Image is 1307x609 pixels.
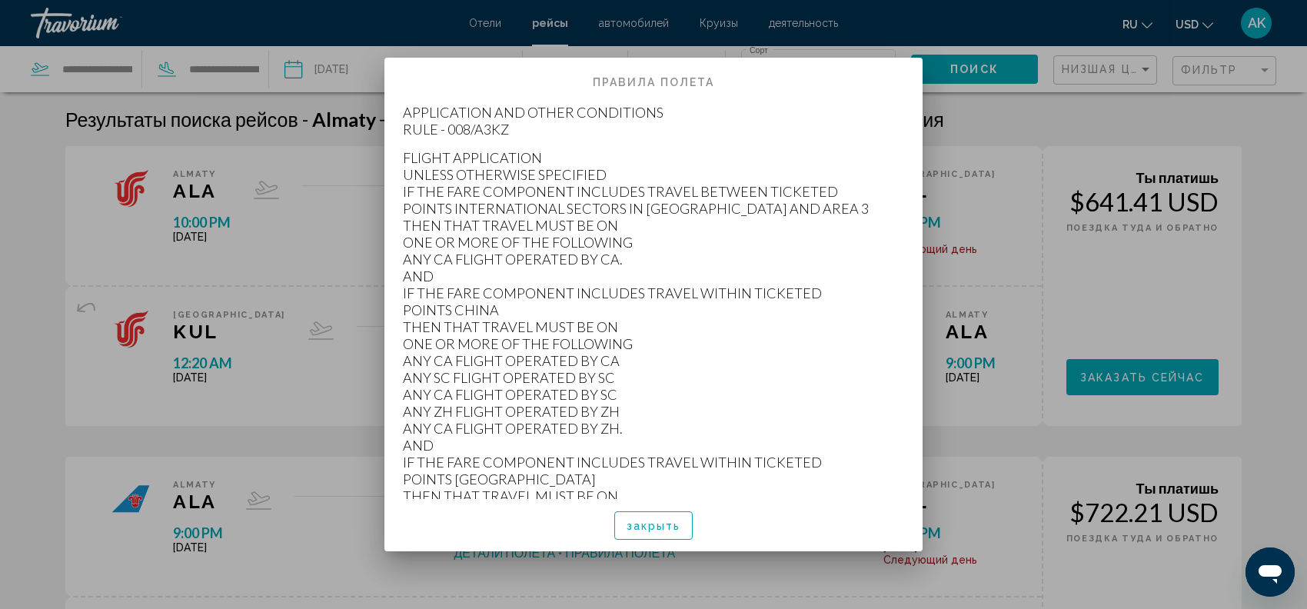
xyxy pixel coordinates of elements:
[614,511,693,540] button: закрыть
[403,104,904,138] p: APPLICATION AND OTHER CONDITIONS RULE - 008/A3KZ
[403,76,904,88] h2: Правила полета
[1245,547,1295,597] iframe: Кнопка запуска окна обмена сообщениями
[627,520,681,532] span: закрыть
